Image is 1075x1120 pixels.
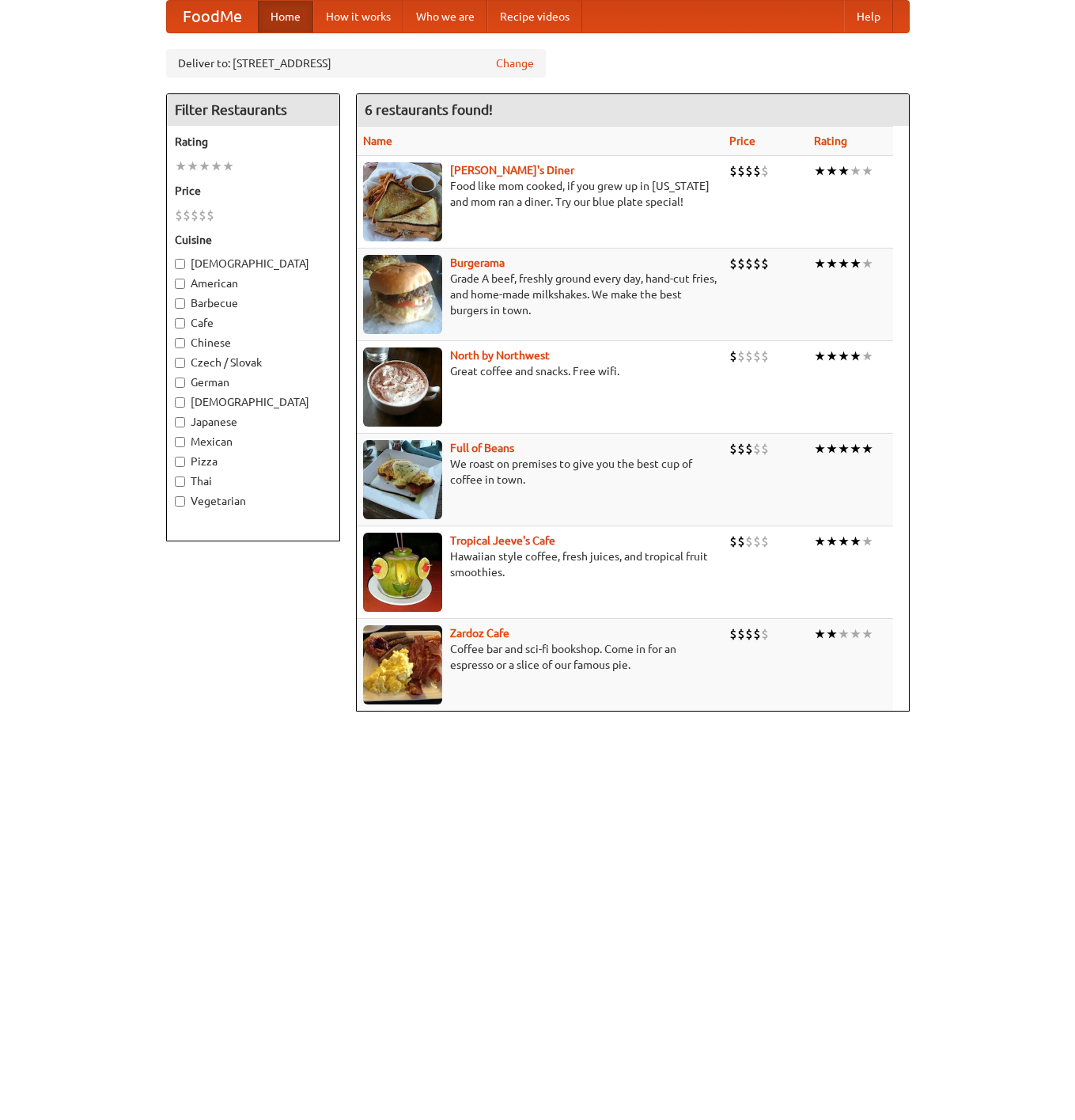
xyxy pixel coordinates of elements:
[850,162,861,180] li: ★
[861,162,873,180] li: ★
[753,625,761,643] li: $
[753,533,761,550] li: $
[403,1,487,32] a: Who we are
[737,625,745,643] li: $
[175,457,185,467] input: Pizza
[838,255,850,272] li: ★
[737,162,745,180] li: $
[761,440,769,457] li: $
[850,255,861,272] li: ★
[175,434,331,450] label: Mexican
[363,162,442,241] img: sallys.jpg
[487,1,582,32] a: Recipe videos
[729,440,737,457] li: $
[187,158,199,175] li: ★
[175,338,185,348] input: Chinese
[737,533,745,550] li: $
[365,102,493,117] ng-pluralize: 6 restaurants found!
[814,347,826,365] li: ★
[761,347,769,365] li: $
[729,162,737,180] li: $
[861,625,873,643] li: ★
[175,414,331,430] label: Japanese
[838,440,850,457] li: ★
[844,1,893,32] a: Help
[175,158,187,175] li: ★
[761,533,769,550] li: $
[861,347,873,365] li: ★
[258,1,313,32] a: Home
[175,417,185,427] input: Japanese
[745,533,753,550] li: $
[167,94,339,126] h4: Filter Restaurants
[363,135,392,147] a: Name
[363,363,717,379] p: Great coffee and snacks. Free wifi.
[175,134,331,150] h5: Rating
[175,183,331,199] h5: Price
[175,207,183,224] li: $
[814,440,826,457] li: ★
[826,347,838,365] li: ★
[450,442,514,454] b: Full of Beans
[206,207,214,224] li: $
[175,397,185,408] input: [DEMOGRAPHIC_DATA]
[826,625,838,643] li: ★
[175,493,331,509] label: Vegetarian
[175,358,185,368] input: Czech / Slovak
[814,135,847,147] a: Rating
[737,440,745,457] li: $
[167,1,258,32] a: FoodMe
[450,349,550,362] a: North by Northwest
[363,178,717,210] p: Food like mom cooked, if you grew up in [US_STATE] and mom ran a diner. Try our blue plate special!
[222,158,234,175] li: ★
[753,255,761,272] li: $
[210,158,222,175] li: ★
[175,374,331,390] label: German
[450,627,509,640] a: Zardoz Cafe
[826,255,838,272] li: ★
[814,162,826,180] li: ★
[175,232,331,248] h5: Cuisine
[363,347,442,427] img: north.jpg
[363,456,717,488] p: We roast on premises to give you the best cup of coffee in town.
[761,255,769,272] li: $
[838,533,850,550] li: ★
[363,641,717,673] p: Coffee bar and sci-fi bookshop. Come in for an espresso or a slice of our famous pie.
[450,256,505,269] a: Burgerama
[729,255,737,272] li: $
[450,534,555,547] a: Tropical Jeeve's Cafe
[175,454,331,469] label: Pizza
[745,255,753,272] li: $
[199,158,210,175] li: ★
[761,625,769,643] li: $
[745,625,753,643] li: $
[826,533,838,550] li: ★
[826,440,838,457] li: ★
[861,533,873,550] li: ★
[745,347,753,365] li: $
[175,394,331,410] label: [DEMOGRAPHIC_DATA]
[861,440,873,457] li: ★
[838,625,850,643] li: ★
[761,162,769,180] li: $
[745,162,753,180] li: $
[850,440,861,457] li: ★
[850,347,861,365] li: ★
[175,318,185,328] input: Cafe
[175,437,185,447] input: Mexican
[175,295,331,311] label: Barbecue
[175,476,185,487] input: Thai
[745,440,753,457] li: $
[363,271,717,318] p: Grade A beef, freshly ground every day, hand-cut fries, and home-made milkshakes. We make the bes...
[313,1,403,32] a: How it works
[850,533,861,550] li: ★
[729,533,737,550] li: $
[175,256,331,271] label: [DEMOGRAPHIC_DATA]
[363,625,442,704] img: zardoz.jpg
[496,55,534,71] a: Change
[175,298,185,309] input: Barbecue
